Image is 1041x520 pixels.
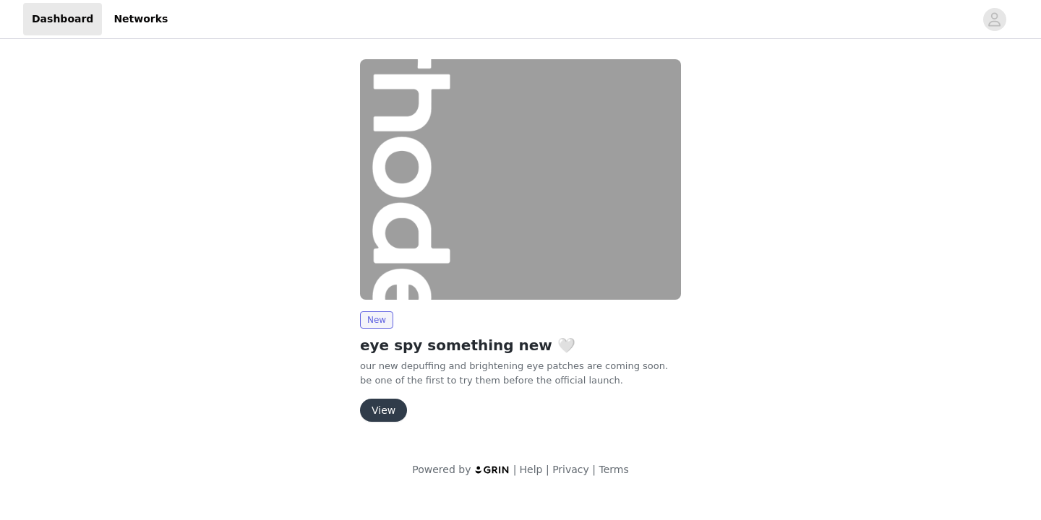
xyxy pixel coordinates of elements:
[513,464,517,475] span: |
[474,465,510,474] img: logo
[988,8,1001,31] div: avatar
[412,464,471,475] span: Powered by
[599,464,628,475] a: Terms
[23,3,102,35] a: Dashboard
[360,59,681,300] img: rhode skin
[360,405,407,416] a: View
[552,464,589,475] a: Privacy
[105,3,176,35] a: Networks
[360,359,681,387] p: our new depuffing and brightening eye patches are coming soon. be one of the first to try them be...
[546,464,549,475] span: |
[360,399,407,422] button: View
[520,464,543,475] a: Help
[360,311,393,329] span: New
[360,334,681,356] h2: eye spy something new 🤍
[592,464,596,475] span: |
